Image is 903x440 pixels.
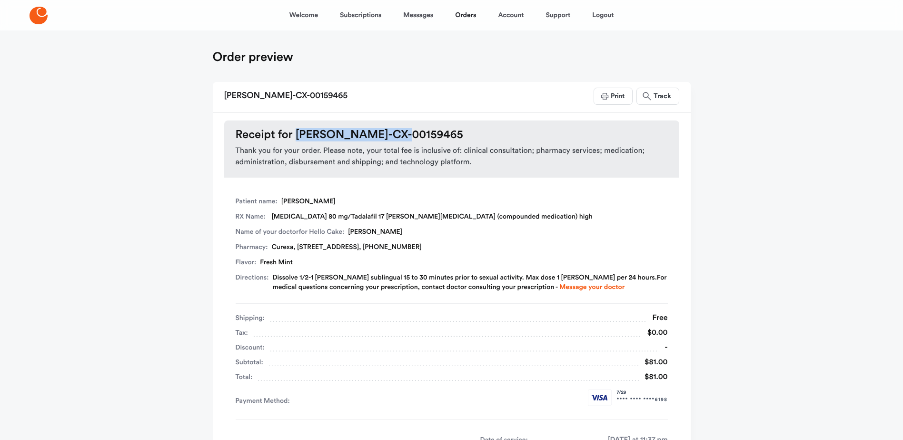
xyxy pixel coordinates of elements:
[236,258,257,267] span: Flavor:
[236,197,668,206] div: [PERSON_NAME]
[455,4,476,27] a: Orders
[546,4,570,27] a: Support
[299,229,342,235] span: for Hello Cake
[236,145,668,168] span: Thank you for your order. Please note, your total fee is inclusive of: clinical consultation; pha...
[213,50,293,65] h1: Order preview
[594,88,633,105] button: Print
[659,341,668,354] div: -
[592,4,614,27] a: Logout
[559,284,625,290] a: Message your doctor
[236,212,668,221] div: [MEDICAL_DATA] 80 mg/Tadalafil 17 [PERSON_NAME][MEDICAL_DATA] (compounded medication) high
[236,326,248,340] span: Tax:
[610,93,625,100] span: Print
[236,242,268,252] span: Pharmacy:
[642,326,668,340] div: $0.00
[588,389,612,406] img: visa
[272,273,667,292] div: Dissolve 1/2-1 [PERSON_NAME] sublingual 15 to 30 minutes prior to sexual activity. Max dose 1 [PE...
[236,197,278,206] span: Patient name:
[236,227,668,237] div: [PERSON_NAME]
[236,311,265,325] span: Shipping:
[236,128,668,141] h3: Receipt for [PERSON_NAME]-CX-00159465
[224,88,347,105] h2: [PERSON_NAME]-CX-00159465
[636,88,679,105] button: Track
[403,4,433,27] a: Messages
[646,311,667,325] div: Free
[498,4,524,27] a: Account
[236,341,265,354] span: Discount:
[236,273,269,292] span: Directions:
[236,212,268,221] span: RX Name:
[340,4,381,27] a: Subscriptions
[639,356,667,369] div: $81.00
[639,370,667,384] div: $81.00
[617,389,668,396] span: 7 / 29
[236,396,295,406] span: Payment Method:
[236,242,668,252] div: Curexa, [STREET_ADDRESS], [PHONE_NUMBER]
[236,356,263,369] span: Subtotal:
[289,4,318,27] a: Welcome
[236,370,253,384] span: Total:
[653,93,671,100] span: Track
[236,227,345,237] span: Name of your doctor :
[236,258,668,267] div: Fresh Mint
